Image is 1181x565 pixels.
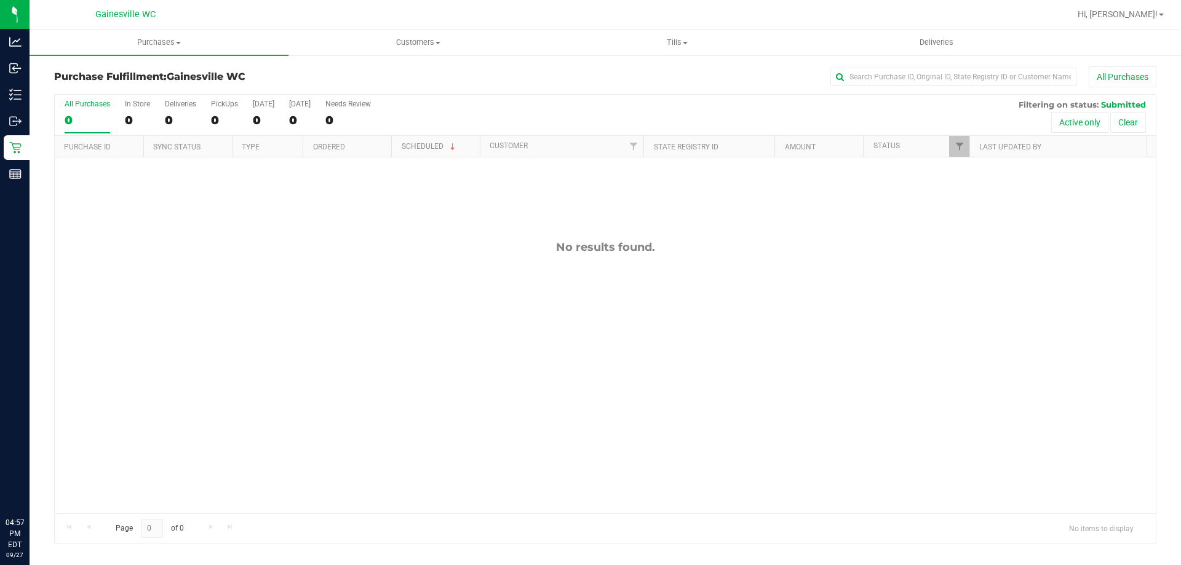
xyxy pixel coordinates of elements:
div: 0 [253,113,274,127]
div: [DATE] [289,100,311,108]
span: Filtering on status: [1019,100,1099,109]
div: 0 [125,113,150,127]
a: Status [873,141,900,150]
span: No items to display [1059,519,1143,537]
a: Sync Status [153,143,201,151]
inline-svg: Inventory [9,89,22,101]
div: 0 [65,113,110,127]
a: State Registry ID [654,143,718,151]
div: All Purchases [65,100,110,108]
a: Scheduled [402,142,458,151]
a: Type [242,143,260,151]
a: Filter [949,136,969,157]
a: Amount [785,143,816,151]
div: 0 [325,113,371,127]
span: Hi, [PERSON_NAME]! [1078,9,1158,19]
a: Tills [547,30,806,55]
inline-svg: Outbound [9,115,22,127]
span: Gainesville WC [95,9,156,20]
inline-svg: Inbound [9,62,22,74]
input: Search Purchase ID, Original ID, State Registry ID or Customer Name... [830,68,1076,86]
a: Filter [623,136,643,157]
inline-svg: Reports [9,168,22,180]
a: Purchases [30,30,288,55]
a: Customers [288,30,547,55]
a: Purchase ID [64,143,111,151]
span: Gainesville WC [167,71,245,82]
button: Clear [1110,112,1146,133]
a: Customer [490,141,528,150]
a: Ordered [313,143,345,151]
span: Deliveries [903,37,970,48]
div: 0 [211,113,238,127]
iframe: Resource center [12,467,49,504]
div: Deliveries [165,100,196,108]
div: 0 [289,113,311,127]
button: Active only [1051,112,1108,133]
span: Page of 0 [105,519,194,538]
span: Submitted [1101,100,1146,109]
p: 04:57 PM EDT [6,517,24,550]
a: Deliveries [807,30,1066,55]
span: Customers [289,37,547,48]
div: [DATE] [253,100,274,108]
a: Last Updated By [979,143,1041,151]
span: Purchases [30,37,288,48]
button: All Purchases [1089,66,1156,87]
div: 0 [165,113,196,127]
span: Tills [548,37,806,48]
div: In Store [125,100,150,108]
div: No results found. [55,240,1156,254]
h3: Purchase Fulfillment: [54,71,421,82]
inline-svg: Analytics [9,36,22,48]
div: PickUps [211,100,238,108]
div: Needs Review [325,100,371,108]
p: 09/27 [6,550,24,559]
inline-svg: Retail [9,141,22,154]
